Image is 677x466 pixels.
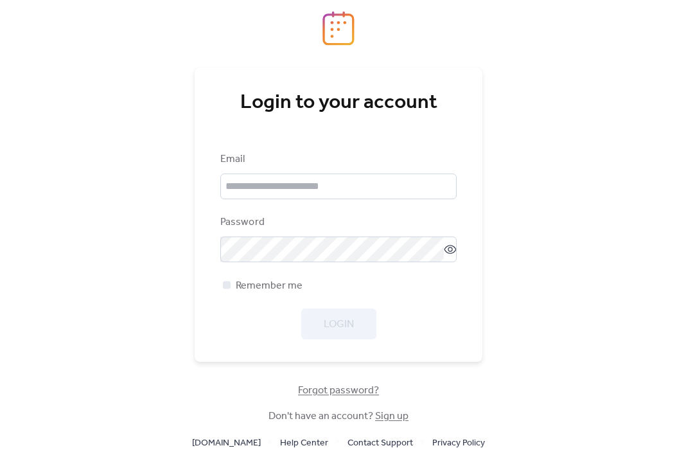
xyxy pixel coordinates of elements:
a: Contact Support [347,435,413,451]
img: logo [322,11,355,46]
a: Privacy Policy [432,435,485,451]
span: Forgot password? [298,383,379,399]
a: [DOMAIN_NAME] [192,435,261,451]
span: Don't have an account? [268,409,409,424]
span: Contact Support [347,436,413,451]
a: Forgot password? [298,387,379,394]
div: Password [220,215,454,230]
a: Sign up [375,406,409,426]
span: Privacy Policy [432,436,485,451]
span: Help Center [280,436,328,451]
span: Remember me [236,278,303,294]
span: [DOMAIN_NAME] [192,436,261,451]
div: Email [220,152,454,167]
div: Login to your account [220,90,457,116]
a: Help Center [280,435,328,451]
